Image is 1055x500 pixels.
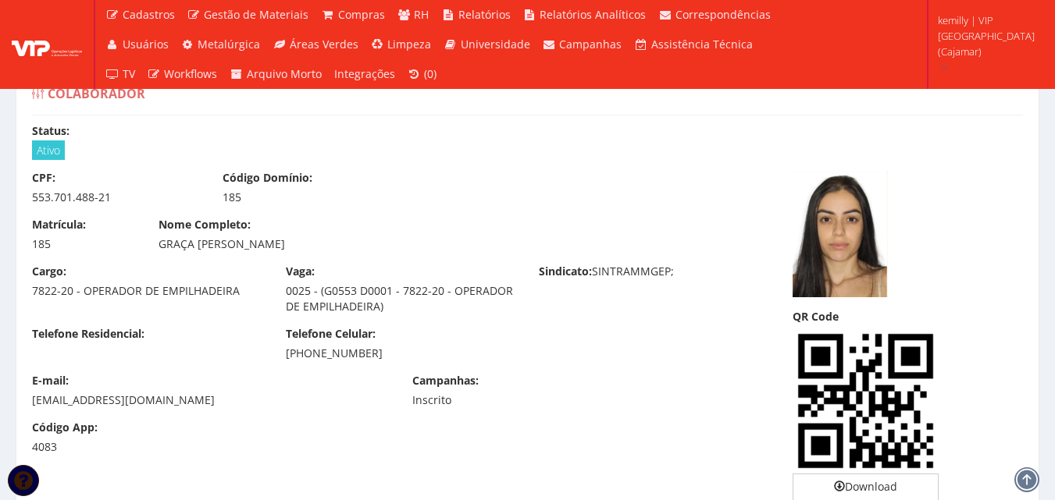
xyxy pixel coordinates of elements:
span: kemilly | VIP [GEOGRAPHIC_DATA] (Cajamar) [938,12,1035,59]
span: Áreas Verdes [290,37,358,51]
div: 185 [32,236,135,252]
label: Matrícula: [32,217,86,232]
img: captura-de-tela-2025-08-12-131912-1755015708689b6a1c760a4.png [793,170,888,297]
label: Código App: [32,420,98,435]
label: Código Domínio: [223,170,312,186]
a: Universidade [437,30,536,59]
div: 0025 - (G0553 D0001 - 7822-20 - OPERADOR DE EMPILHADEIRA) [286,283,516,314]
div: 7822-20 - OPERADOR DE EMPILHADEIRA [32,283,262,299]
a: Download [793,473,939,500]
span: Relatórios [458,7,511,22]
label: Vaga: [286,264,315,279]
label: E-mail: [32,373,69,388]
span: Relatórios Analíticos [540,7,646,22]
span: Colaborador [48,85,145,102]
span: TV [123,66,135,81]
div: 553.701.488-21 [32,190,199,205]
a: Limpeza [365,30,438,59]
div: 185 [223,190,390,205]
a: Áreas Verdes [266,30,365,59]
img: logo [12,33,82,56]
label: Telefone Residencial: [32,326,144,342]
label: CPF: [32,170,55,186]
a: Arquivo Morto [223,59,328,89]
a: Workflows [141,59,224,89]
span: Workflows [164,66,217,81]
label: Status: [32,123,70,139]
a: Usuários [99,30,175,59]
a: (0) [401,59,444,89]
label: Nome Completo: [159,217,251,232]
div: GRAÇA [PERSON_NAME] [159,236,643,252]
div: Inscrito [412,392,579,408]
a: Metalúrgica [175,30,267,59]
div: [EMAIL_ADDRESS][DOMAIN_NAME] [32,392,389,408]
span: Universidade [461,37,530,51]
span: Limpeza [387,37,431,51]
label: Cargo: [32,264,66,279]
span: Arquivo Morto [247,66,322,81]
a: Assistência Técnica [628,30,759,59]
span: Compras [338,7,385,22]
a: TV [99,59,141,89]
span: (0) [424,66,437,81]
span: Campanhas [559,37,622,51]
img: SP5tLh4rwAAAABJRU5ErkJggg== [793,328,939,474]
div: 4083 [32,439,135,455]
label: Campanhas: [412,373,479,388]
label: Sindicato: [539,264,592,279]
span: Ativo [32,140,65,160]
label: Telefone Celular: [286,326,376,342]
span: Usuários [123,37,169,51]
span: Assistência Técnica [651,37,753,51]
span: Gestão de Materiais [204,7,308,22]
span: Integrações [334,66,395,81]
span: Cadastros [123,7,175,22]
label: QR Code [793,309,839,324]
div: [PHONE_NUMBER] [286,346,516,361]
div: SINTRAMMGEP; [527,264,781,283]
span: RH [414,7,429,22]
a: Campanhas [536,30,629,59]
span: Correspondências [675,7,771,22]
a: Integrações [328,59,401,89]
span: Metalúrgica [198,37,260,51]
